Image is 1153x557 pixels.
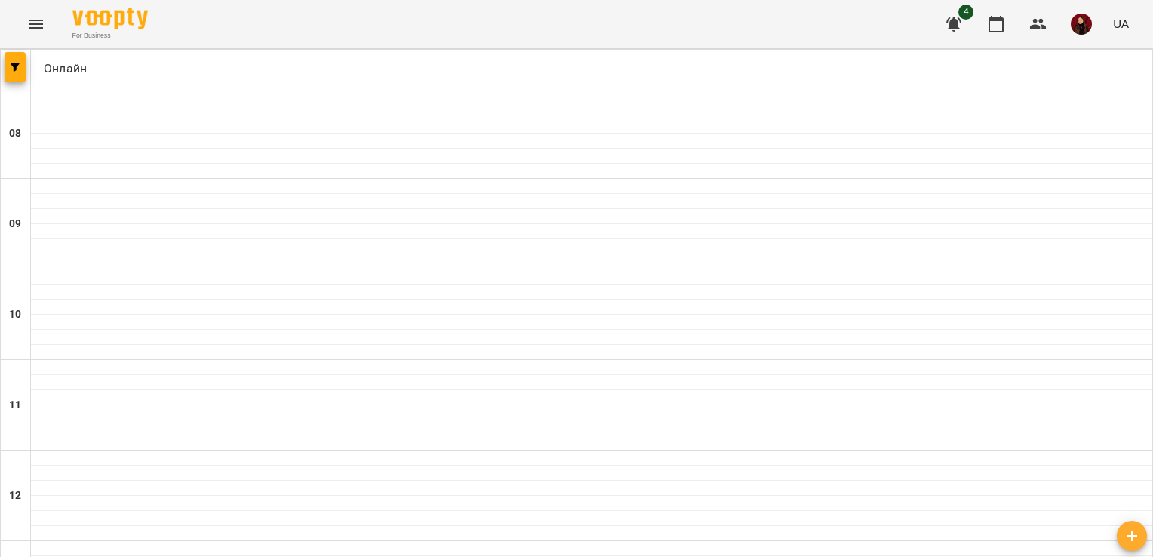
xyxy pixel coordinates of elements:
[9,397,21,414] h6: 11
[9,306,21,323] h6: 10
[72,31,148,41] span: For Business
[1113,16,1129,32] span: UA
[1107,10,1135,38] button: UA
[958,5,973,20] span: 4
[72,8,148,29] img: Voopty Logo
[1117,521,1147,551] button: Створити урок
[18,6,54,42] button: Menu
[9,488,21,504] h6: 12
[1071,14,1092,35] img: 958b9029b15ca212fd0684cba48e8a29.jpg
[9,125,21,142] h6: 08
[9,216,21,232] h6: 09
[37,60,87,78] p: Онлайн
